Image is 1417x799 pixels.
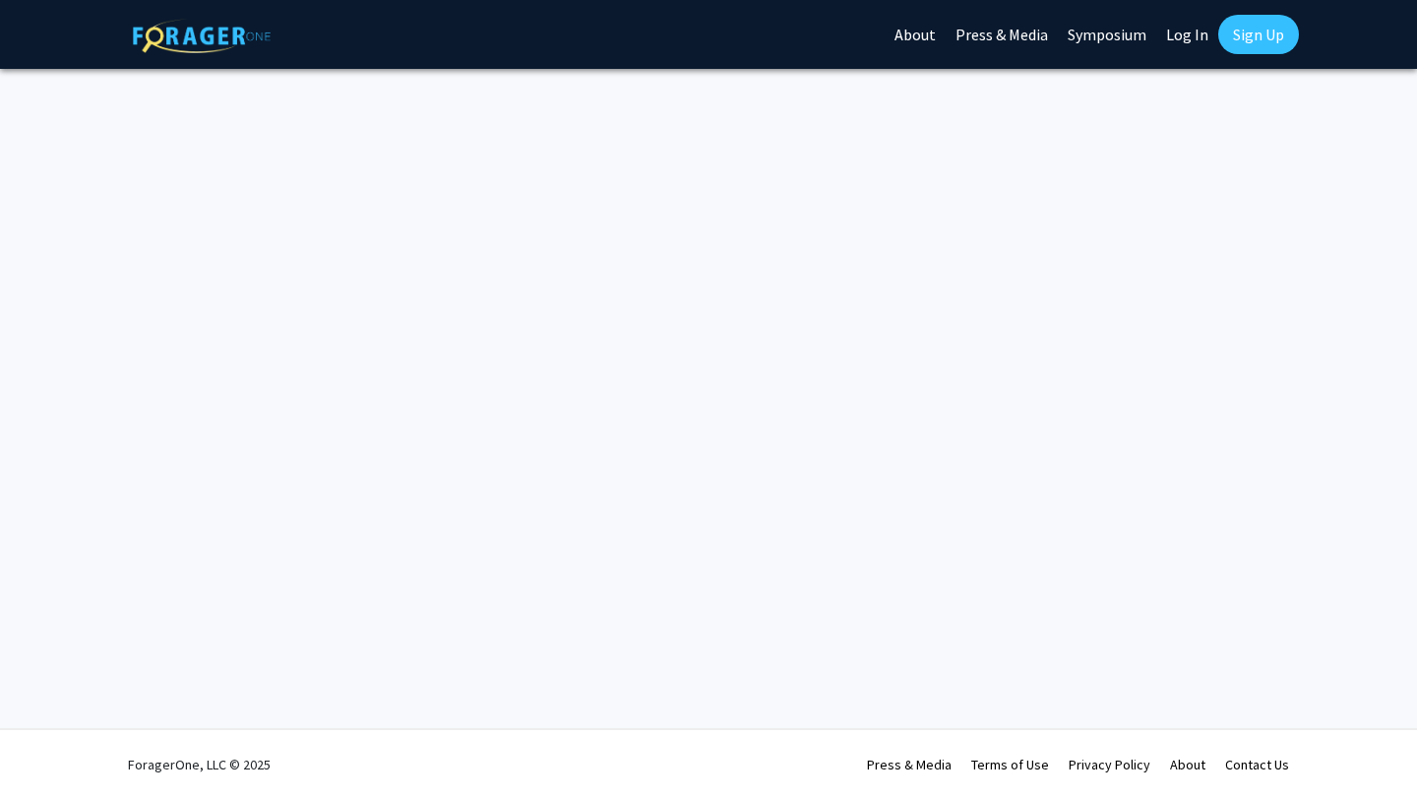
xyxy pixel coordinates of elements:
a: Sign Up [1218,15,1299,54]
div: ForagerOne, LLC © 2025 [128,730,271,799]
a: Privacy Policy [1069,756,1150,773]
img: ForagerOne Logo [133,19,271,53]
a: Press & Media [867,756,952,773]
a: Terms of Use [971,756,1049,773]
a: Contact Us [1225,756,1289,773]
a: About [1170,756,1205,773]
